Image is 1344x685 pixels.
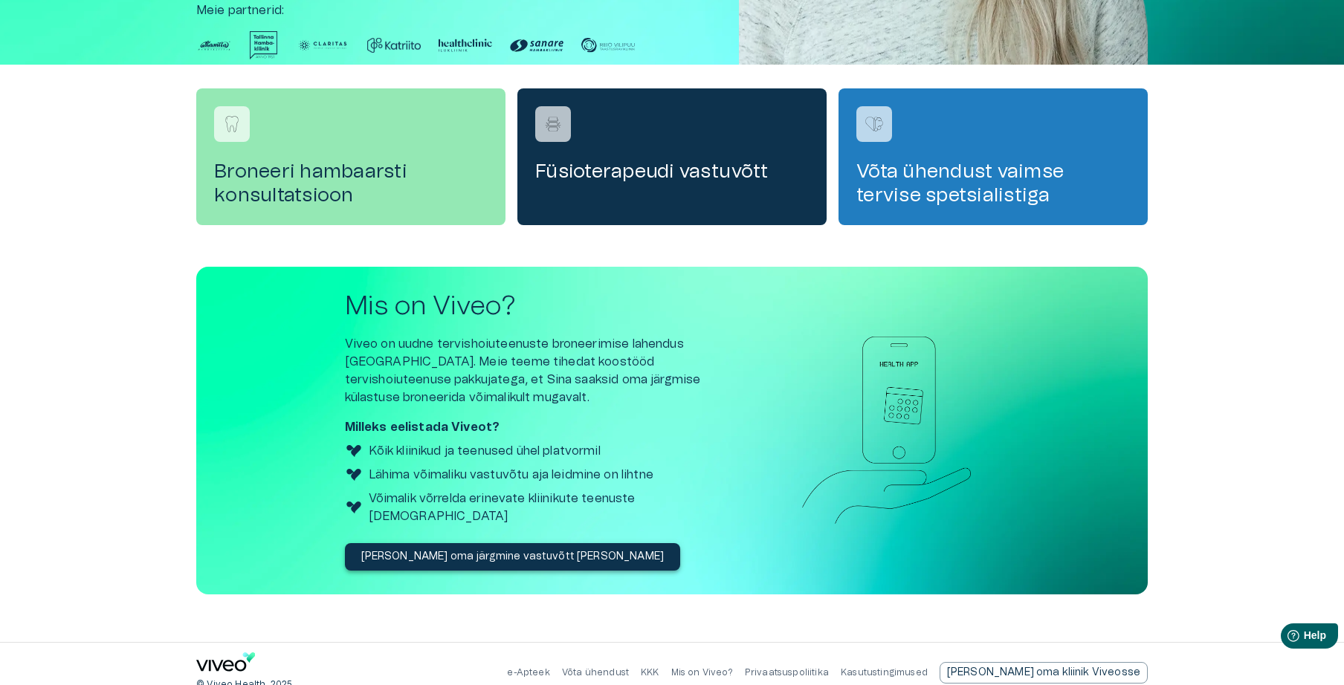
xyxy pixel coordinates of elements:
iframe: Help widget launcher [1228,617,1344,659]
div: [PERSON_NAME] oma kliinik Viveosse [940,662,1148,684]
button: [PERSON_NAME] oma järgmine vastuvõtt [PERSON_NAME] [345,543,681,571]
p: Lähima võimaliku vastuvõtu aja leidmine on lihtne [369,466,653,484]
a: Privaatsuspoliitika [745,668,829,677]
img: Partner logo [367,31,421,59]
img: Partner logo [510,31,563,59]
p: [PERSON_NAME] oma järgmine vastuvõtt [PERSON_NAME] [361,549,665,565]
a: Kasutustingimused [841,668,928,677]
a: Send email to partnership request to viveo [940,662,1148,684]
img: Partner logo [196,31,232,59]
p: Kõik kliinikud ja teenused ühel platvormil [369,442,601,460]
img: Partner logo [439,31,492,59]
a: KKK [641,668,659,677]
p: Meie partnerid : [196,1,1148,19]
p: Võta ühendust [562,666,629,679]
p: Viveo on uudne tervishoiuteenuste broneerimise lahendus [GEOGRAPHIC_DATA]. Meie teeme tihedat koo... [345,335,739,406]
img: Broneeri hambaarsti konsultatsioon logo [221,113,243,135]
p: [PERSON_NAME] oma kliinik Viveosse [947,665,1140,681]
h4: Füsioterapeudi vastuvõtt [535,160,809,184]
p: Võimalik võrrelda erinevate kliinikute teenuste [DEMOGRAPHIC_DATA] [369,490,739,525]
a: e-Apteek [507,668,549,677]
img: Partner logo [296,31,349,59]
img: Viveo logo [345,499,363,516]
a: Navigate to service booking [517,88,827,225]
a: Navigate to service booking [196,88,505,225]
h4: Võta ühendust vaimse tervise spetsialistiga [856,160,1130,207]
h4: Broneeri hambaarsti konsultatsioon [214,160,488,207]
a: Navigate to service booking [839,88,1148,225]
p: Milleks eelistada Viveot? [345,418,739,436]
h2: Mis on Viveo? [345,290,739,322]
a: Navigate to home page [196,652,256,677]
img: Viveo logo [345,466,363,484]
img: Võta ühendust vaimse tervise spetsialistiga logo [863,113,885,135]
p: Mis on Viveo? [671,666,733,679]
img: Partner logo [250,31,278,59]
img: Viveo logo [345,442,363,460]
img: Partner logo [581,31,635,59]
img: Füsioterapeudi vastuvõtt logo [542,113,564,135]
